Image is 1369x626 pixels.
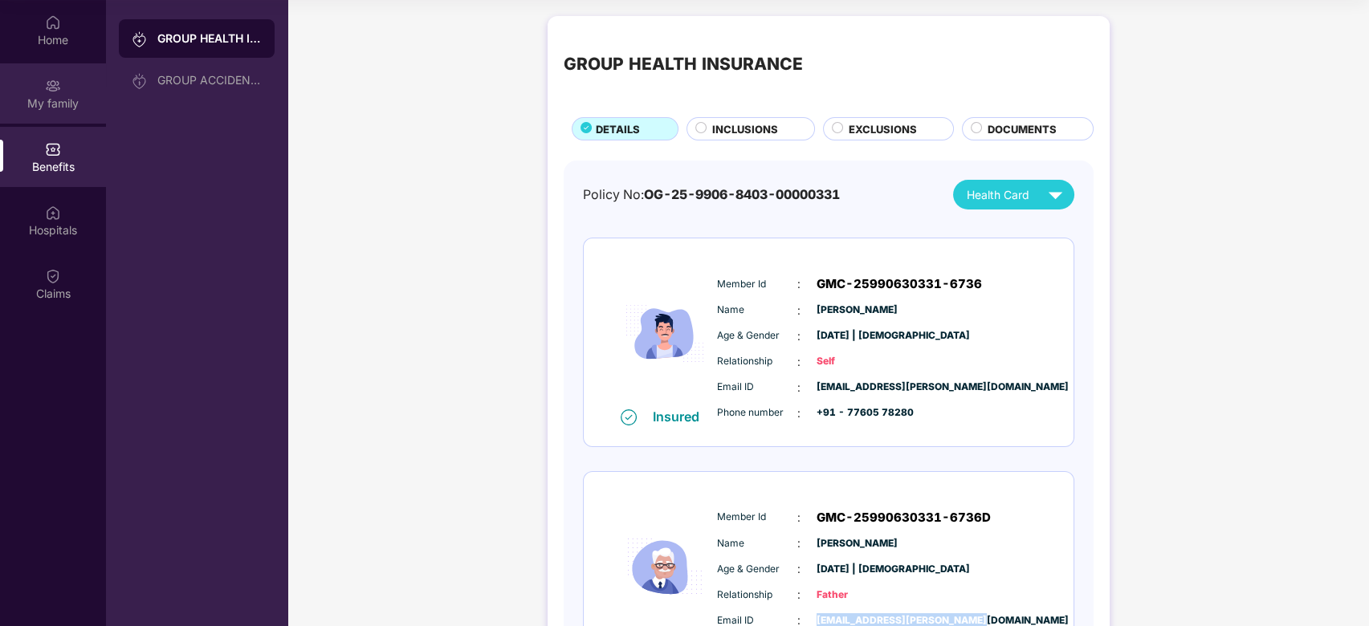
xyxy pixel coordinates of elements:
[712,121,778,137] span: INCLUSIONS
[717,354,797,369] span: Relationship
[967,186,1029,204] span: Health Card
[817,380,897,395] span: [EMAIL_ADDRESS][PERSON_NAME][DOMAIN_NAME]
[817,536,897,551] span: [PERSON_NAME]
[653,409,709,425] div: Insured
[621,409,637,425] img: svg+xml;base64,PHN2ZyB4bWxucz0iaHR0cDovL3d3dy53My5vcmcvMjAwMC9zdmciIHdpZHRoPSIxNiIgaGVpZ2h0PSIxNi...
[797,560,801,578] span: :
[817,303,897,318] span: [PERSON_NAME]
[157,74,262,87] div: GROUP ACCIDENTAL INSURANCE
[797,509,801,526] span: :
[596,121,640,137] span: DETAILS
[132,31,148,47] img: svg+xml;base64,PHN2ZyB3aWR0aD0iMjAiIGhlaWdodD0iMjAiIHZpZXdCb3g9IjAgMCAyMCAyMCIgZmlsbD0ibm9uZSIgeG...
[817,587,897,603] span: Father
[717,380,797,395] span: Email ID
[953,180,1074,209] button: Health Card
[644,187,840,202] span: OG-25-9906-8403-00000331
[797,404,801,422] span: :
[45,268,61,284] img: svg+xml;base64,PHN2ZyBpZD0iQ2xhaW0iIHhtbG5zPSJodHRwOi8vd3d3LnczLm9yZy8yMDAwL3N2ZyIgd2lkdGg9IjIwIi...
[849,121,917,137] span: EXCLUSIONS
[717,405,797,421] span: Phone number
[717,587,797,603] span: Relationship
[583,185,840,205] div: Policy No:
[797,379,801,396] span: :
[817,508,991,527] span: GMC-25990630331-6736D
[797,327,801,345] span: :
[797,586,801,604] span: :
[132,73,148,89] img: svg+xml;base64,PHN2ZyB3aWR0aD0iMjAiIGhlaWdodD0iMjAiIHZpZXdCb3g9IjAgMCAyMCAyMCIgZmlsbD0ibm9uZSIgeG...
[797,275,801,293] span: :
[717,536,797,551] span: Name
[817,274,982,294] span: GMC-25990630331-6736
[717,277,797,292] span: Member Id
[797,353,801,371] span: :
[817,354,897,369] span: Self
[817,328,897,343] span: [DATE] | [DEMOGRAPHIC_DATA]
[1041,181,1070,209] img: svg+xml;base64,PHN2ZyB4bWxucz0iaHR0cDovL3d3dy53My5vcmcvMjAwMC9zdmciIHZpZXdCb3g9IjAgMCAyNCAyNCIgd2...
[45,14,61,30] img: svg+xml;base64,PHN2ZyBpZD0iSG9tZSIgeG1sbnM9Imh0dHA6Ly93d3cudzMub3JnLzIwMDAvc3ZnIiB3aWR0aD0iMjAiIG...
[617,259,713,408] img: icon
[797,302,801,319] span: :
[157,30,262,47] div: GROUP HEALTH INSURANCE
[817,405,897,421] span: +91 - 77605 78280
[717,328,797,343] span: Age & Gender
[717,510,797,525] span: Member Id
[717,303,797,318] span: Name
[717,562,797,577] span: Age & Gender
[797,535,801,552] span: :
[45,141,61,157] img: svg+xml;base64,PHN2ZyBpZD0iQmVuZWZpdHMiIHhtbG5zPSJodHRwOi8vd3d3LnczLm9yZy8yMDAwL3N2ZyIgd2lkdGg9Ij...
[564,51,803,78] div: GROUP HEALTH INSURANCE
[817,562,897,577] span: [DATE] | [DEMOGRAPHIC_DATA]
[45,205,61,221] img: svg+xml;base64,PHN2ZyBpZD0iSG9zcGl0YWxzIiB4bWxucz0iaHR0cDovL3d3dy53My5vcmcvMjAwMC9zdmciIHdpZHRoPS...
[988,121,1057,137] span: DOCUMENTS
[45,78,61,94] img: svg+xml;base64,PHN2ZyB3aWR0aD0iMjAiIGhlaWdodD0iMjAiIHZpZXdCb3g9IjAgMCAyMCAyMCIgZmlsbD0ibm9uZSIgeG...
